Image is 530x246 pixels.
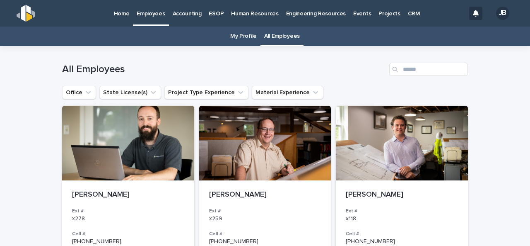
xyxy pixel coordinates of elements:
button: Material Experience [252,86,323,99]
a: My Profile [230,27,257,46]
h3: Cell # [72,231,184,237]
button: Project Type Experience [164,86,248,99]
h1: All Employees [62,63,386,76]
h3: Cell # [346,231,458,237]
a: [PHONE_NUMBER] [346,239,395,244]
h3: Cell # [209,231,321,237]
h3: Ext # [346,208,458,214]
a: x278 [72,216,85,222]
img: s5b5MGTdWwFoU4EDV7nw [17,5,35,22]
p: [PERSON_NAME] [209,190,321,200]
div: JB [496,7,509,20]
h3: Ext # [209,208,321,214]
p: [PERSON_NAME] [72,190,184,200]
a: x259 [209,216,222,222]
a: x118 [346,216,356,222]
h3: Ext # [72,208,184,214]
a: [PHONE_NUMBER] [72,239,121,244]
a: All Employees [264,27,300,46]
p: [PERSON_NAME] [346,190,458,200]
a: [PHONE_NUMBER] [209,239,258,244]
button: State License(s) [99,86,161,99]
button: Office [62,86,96,99]
input: Search [389,63,468,76]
